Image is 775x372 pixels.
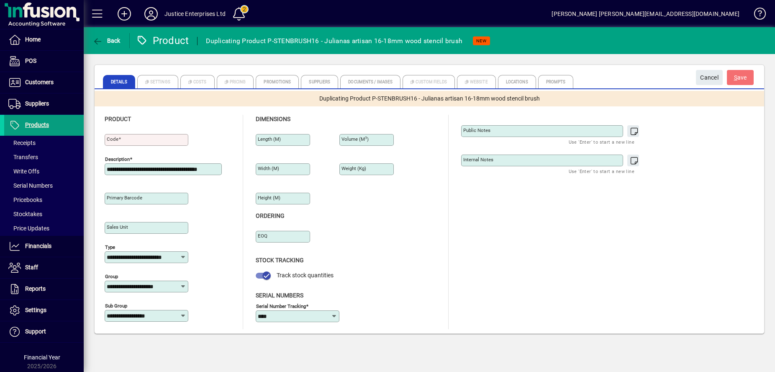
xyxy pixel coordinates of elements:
mat-label: Code [107,136,118,142]
span: Customers [25,79,54,85]
span: Serial Numbers [256,292,303,299]
span: Track stock quantities [277,272,334,279]
span: Write Offs [8,168,39,175]
span: ave [734,71,747,85]
a: Knowledge Base [748,2,765,29]
mat-label: Internal Notes [463,157,493,163]
a: Transfers [4,150,84,164]
button: Cancel [696,70,723,85]
a: Settings [4,300,84,321]
a: Home [4,29,84,50]
a: Price Updates [4,221,84,235]
a: Serial Numbers [4,178,84,193]
span: Cancel [700,71,719,85]
div: Justice Enterprises Ltd [164,7,226,21]
a: Receipts [4,136,84,150]
span: Ordering [256,212,285,219]
span: S [734,74,737,81]
span: Staff [25,264,38,271]
sup: 3 [365,136,367,140]
span: NEW [476,38,487,44]
div: Product [136,34,189,47]
span: Serial Numbers [8,182,53,189]
mat-label: Group [105,274,118,279]
button: Back [90,33,123,48]
button: Add [111,6,138,21]
span: Dimensions [256,116,290,122]
a: Write Offs [4,164,84,178]
mat-label: Public Notes [463,127,490,133]
span: Product [105,116,131,122]
a: Staff [4,257,84,278]
mat-label: Type [105,244,115,250]
span: Reports [25,285,46,292]
mat-label: Height (m) [258,195,280,201]
div: [PERSON_NAME] [PERSON_NAME][EMAIL_ADDRESS][DOMAIN_NAME] [552,7,739,21]
span: Receipts [8,139,36,146]
mat-label: Volume (m ) [341,136,369,142]
span: Financials [25,243,51,249]
mat-label: Weight (Kg) [341,165,366,171]
a: Customers [4,72,84,93]
span: Support [25,328,46,335]
div: Duplicating Product P-STENBRUSH16 - Julianas artisan 16-18mm wood stencil brush [206,34,462,48]
mat-label: Serial Number tracking [256,303,306,309]
span: Products [25,121,49,128]
span: Stock Tracking [256,257,304,263]
app-page-header-button: Back [84,33,130,48]
button: Profile [138,6,164,21]
mat-label: Sales unit [107,224,128,230]
span: Price Updates [8,225,49,232]
a: Reports [4,279,84,300]
a: Stocktakes [4,207,84,221]
mat-hint: Use 'Enter' to start a new line [569,166,634,176]
mat-label: Width (m) [258,165,279,171]
mat-label: Length (m) [258,136,281,142]
span: Financial Year [24,354,60,361]
span: Settings [25,307,46,313]
mat-label: EOQ [258,233,267,239]
mat-label: Sub group [105,303,127,309]
span: Pricebooks [8,196,42,203]
mat-hint: Use 'Enter' to start a new line [569,137,634,147]
span: Transfers [8,154,38,160]
mat-label: Description [105,156,130,162]
mat-label: Primary barcode [107,195,142,201]
a: Financials [4,236,84,257]
a: Suppliers [4,93,84,114]
button: Save [727,70,754,85]
a: POS [4,51,84,72]
span: Home [25,36,41,43]
a: Pricebooks [4,193,84,207]
a: Support [4,321,84,342]
span: Suppliers [25,100,49,107]
span: Stocktakes [8,211,42,217]
span: POS [25,57,36,64]
span: Back [92,37,121,44]
span: Duplicating Product P-STENBRUSH16 - Julianas artisan 16-18mm wood stencil brush [319,94,540,103]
